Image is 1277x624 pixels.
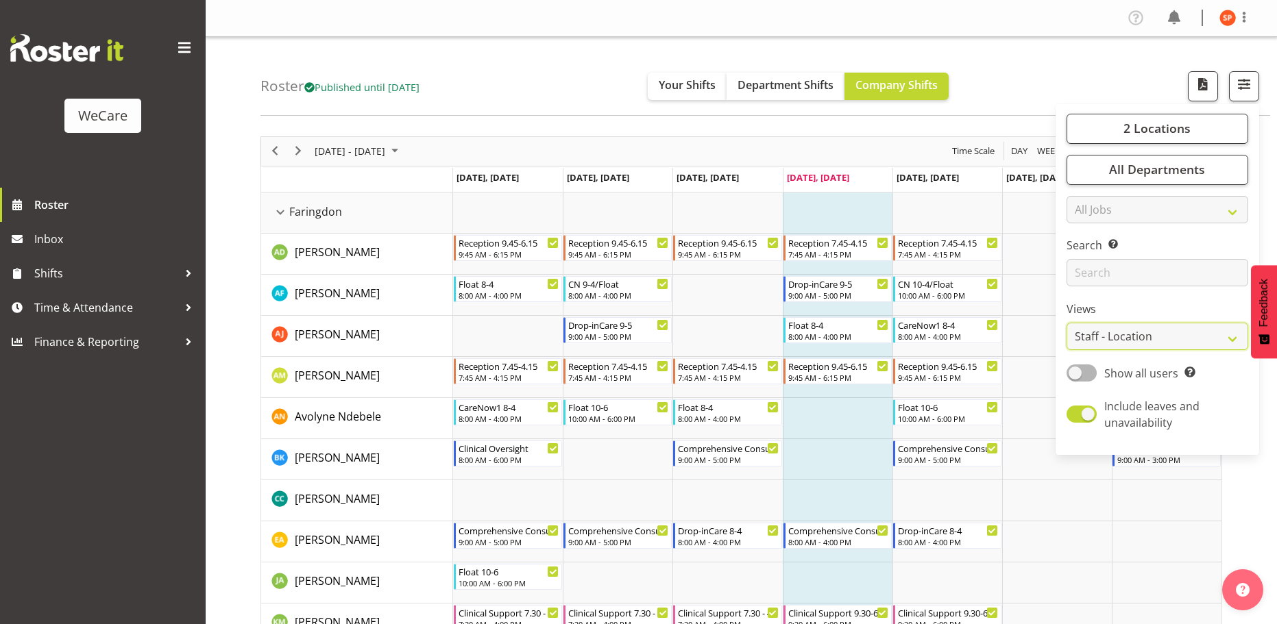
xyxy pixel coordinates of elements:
h4: Roster [260,78,419,94]
div: Comprehensive Consult 9-5 [678,441,778,455]
span: [PERSON_NAME] [295,327,380,342]
span: Company Shifts [855,77,938,92]
div: Clinical Support 7.30 - 4 [459,606,559,619]
span: Finance & Reporting [34,332,178,352]
div: Comprehensive Consult 9-5 [898,441,998,455]
div: 9:00 AM - 5:00 PM [898,454,998,465]
div: 8:00 AM - 4:00 PM [459,413,559,424]
td: Aleea Devenport resource [261,234,453,275]
div: Alex Ferguson"s event - CN 10-4/Float Begin From Friday, October 10, 2025 at 10:00:00 AM GMT+13:0... [893,276,1001,302]
a: [PERSON_NAME] [295,285,380,301]
div: Comprehensive Consult 9-5 [459,523,559,537]
button: Department Shifts [727,73,844,100]
div: Alex Ferguson"s event - CN 9-4/Float Begin From Tuesday, October 7, 2025 at 8:00:00 AM GMT+13:00 ... [563,276,672,302]
a: [PERSON_NAME] [295,490,380,507]
div: Amy Johannsen"s event - Float 8-4 Begin From Thursday, October 9, 2025 at 8:00:00 AM GMT+13:00 En... [783,317,892,343]
span: [DATE] - [DATE] [313,142,387,160]
div: 8:00 AM - 4:00 PM [788,536,888,547]
div: 8:00 AM - 6:00 PM [459,454,559,465]
div: Float 10-6 [459,564,559,578]
div: 7:45 AM - 4:15 PM [459,372,559,383]
div: Float 10-6 [568,400,668,414]
span: Feedback [1258,279,1270,327]
a: [PERSON_NAME] [295,244,380,260]
span: [DATE], [DATE] [1006,171,1069,184]
div: 9:00 AM - 5:00 PM [459,536,559,547]
span: [PERSON_NAME] [295,245,380,260]
div: Reception 7.45-4.15 [788,236,888,249]
div: 7:45 AM - 4:15 PM [678,372,778,383]
div: 8:00 AM - 4:00 PM [678,536,778,547]
div: 7:45 AM - 4:15 PM [788,249,888,260]
div: Ena Advincula"s event - Comprehensive Consult 8-4 Begin From Thursday, October 9, 2025 at 8:00:00... [783,523,892,549]
button: Feedback - Show survey [1251,265,1277,358]
div: Comprehensive Consult 9-5 [568,523,668,537]
td: Jane Arps resource [261,562,453,603]
button: October 2025 [313,142,404,160]
div: 8:00 AM - 4:00 PM [678,413,778,424]
div: Aleea Devenport"s event - Reception 9.45-6.15 Begin From Tuesday, October 7, 2025 at 9:45:00 AM G... [563,235,672,261]
div: Aleea Devenport"s event - Reception 9.45-6.15 Begin From Monday, October 6, 2025 at 9:45:00 AM GM... [454,235,562,261]
a: [PERSON_NAME] [295,326,380,342]
div: Antonia Mao"s event - Reception 7.45-4.15 Begin From Monday, October 6, 2025 at 7:45:00 AM GMT+13... [454,358,562,384]
span: Week [1036,142,1062,160]
button: Previous [266,142,284,160]
label: Views [1067,301,1248,317]
td: Brian Ko resource [261,439,453,480]
span: Department Shifts [738,77,834,92]
div: 8:00 AM - 4:00 PM [898,536,998,547]
div: Reception 9.45-6.15 [459,236,559,249]
button: 2 Locations [1067,114,1248,144]
div: 9:45 AM - 6:15 PM [678,249,778,260]
span: Show all users [1104,366,1178,381]
td: Avolyne Ndebele resource [261,398,453,439]
span: Your Shifts [659,77,716,92]
span: [PERSON_NAME] [295,286,380,301]
div: Drop-inCare 8-4 [898,523,998,537]
div: Antonia Mao"s event - Reception 7.45-4.15 Begin From Wednesday, October 8, 2025 at 7:45:00 AM GMT... [673,358,781,384]
div: Antonia Mao"s event - Reception 7.45-4.15 Begin From Tuesday, October 7, 2025 at 7:45:00 AM GMT+1... [563,358,672,384]
div: Aleea Devenport"s event - Reception 9.45-6.15 Begin From Wednesday, October 8, 2025 at 9:45:00 AM... [673,235,781,261]
div: Reception 9.45-6.15 [568,236,668,249]
div: October 06 - 12, 2025 [310,137,406,166]
div: Avolyne Ndebele"s event - Float 10-6 Begin From Tuesday, October 7, 2025 at 10:00:00 AM GMT+13:00... [563,399,672,425]
button: Your Shifts [648,73,727,100]
span: Time & Attendance [34,297,178,318]
div: Alex Ferguson"s event - Float 8-4 Begin From Monday, October 6, 2025 at 8:00:00 AM GMT+13:00 Ends... [454,276,562,302]
div: CN 9-4/Float [568,277,668,290]
div: 8:00 AM - 4:00 PM [568,290,668,301]
span: [PERSON_NAME] [295,450,380,465]
span: [DATE], [DATE] [787,171,849,184]
div: Avolyne Ndebele"s event - Float 8-4 Begin From Wednesday, October 8, 2025 at 8:00:00 AM GMT+13:00... [673,399,781,425]
div: 10:00 AM - 6:00 PM [898,413,998,424]
div: CareNow1 8-4 [459,400,559,414]
div: Ena Advincula"s event - Drop-inCare 8-4 Begin From Friday, October 10, 2025 at 8:00:00 AM GMT+13:... [893,523,1001,549]
span: Roster [34,195,199,215]
div: 9:00 AM - 5:00 PM [568,536,668,547]
div: 7:45 AM - 4:15 PM [898,249,998,260]
div: Clinical Support 9.30-6 [898,606,998,619]
div: Avolyne Ndebele"s event - CareNow1 8-4 Begin From Monday, October 6, 2025 at 8:00:00 AM GMT+13:00... [454,399,562,425]
div: Antonia Mao"s event - Reception 9.45-6.15 Begin From Thursday, October 9, 2025 at 9:45:00 AM GMT+... [783,358,892,384]
div: Ena Advincula"s event - Comprehensive Consult 9-5 Begin From Tuesday, October 7, 2025 at 9:00:00 ... [563,523,672,549]
div: Drop-inCare 8-4 [678,523,778,537]
button: Time Scale [950,142,997,160]
div: Aleea Devenport"s event - Reception 7.45-4.15 Begin From Thursday, October 9, 2025 at 7:45:00 AM ... [783,235,892,261]
img: Rosterit website logo [10,34,123,62]
span: [PERSON_NAME] [295,532,380,547]
a: [PERSON_NAME] [295,367,380,384]
div: 10:00 AM - 6:00 PM [568,413,668,424]
td: Faringdon resource [261,192,453,234]
button: Timeline Week [1035,142,1063,160]
a: [PERSON_NAME] [295,573,380,589]
div: Ena Advincula"s event - Drop-inCare 8-4 Begin From Wednesday, October 8, 2025 at 8:00:00 AM GMT+1... [673,523,781,549]
span: All Departments [1109,161,1205,177]
div: Reception 7.45-4.15 [459,359,559,373]
div: Comprehensive Consult 8-4 [788,523,888,537]
span: [PERSON_NAME] [295,368,380,383]
div: Clinical Support 7.30 - 4 [678,606,778,619]
div: Float 8-4 [678,400,778,414]
div: Reception 7.45-4.15 [898,236,998,249]
img: help-xxl-2.png [1236,583,1250,597]
button: Download a PDF of the roster according to the set date range. [1188,71,1218,101]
